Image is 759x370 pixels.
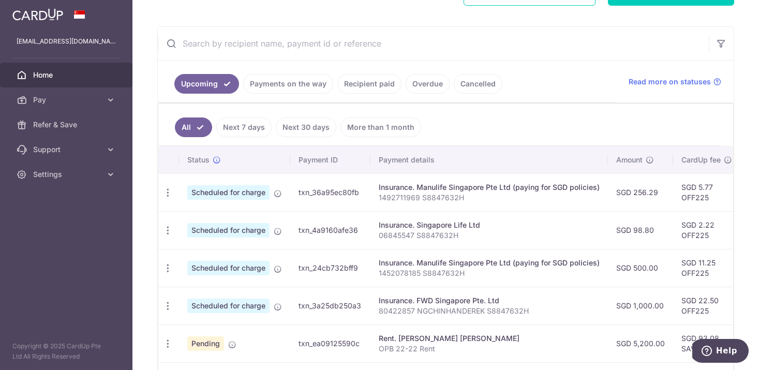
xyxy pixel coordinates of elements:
[216,117,272,137] a: Next 7 days
[673,211,740,249] td: SGD 2.22 OFF225
[370,146,608,173] th: Payment details
[187,299,270,313] span: Scheduled for charge
[276,117,336,137] a: Next 30 days
[608,324,673,362] td: SGD 5,200.00
[33,70,101,80] span: Home
[616,155,643,165] span: Amount
[608,211,673,249] td: SGD 98.80
[290,173,370,211] td: txn_36a95ec80fb
[608,287,673,324] td: SGD 1,000.00
[17,36,116,47] p: [EMAIL_ADDRESS][DOMAIN_NAME]
[187,223,270,238] span: Scheduled for charge
[340,117,421,137] a: More than 1 month
[158,27,709,60] input: Search by recipient name, payment id or reference
[290,249,370,287] td: txn_24cb732bff9
[379,344,600,354] p: OPB 22-22 Rent
[379,295,600,306] div: Insurance. FWD Singapore Pte. Ltd
[454,74,502,94] a: Cancelled
[290,146,370,173] th: Payment ID
[673,173,740,211] td: SGD 5.77 OFF225
[673,324,740,362] td: SGD 93.08 SAVERENT179
[608,249,673,287] td: SGD 500.00
[187,336,224,351] span: Pending
[379,182,600,193] div: Insurance. Manulife Singapore Pte Ltd (paying for SGD policies)
[692,339,749,365] iframe: Opens a widget where you can find more information
[608,173,673,211] td: SGD 256.29
[187,185,270,200] span: Scheduled for charge
[33,144,101,155] span: Support
[673,249,740,287] td: SGD 11.25 OFF225
[174,74,239,94] a: Upcoming
[243,74,333,94] a: Payments on the way
[290,324,370,362] td: txn_ea09125590c
[681,155,721,165] span: CardUp fee
[187,155,210,165] span: Status
[629,77,721,87] a: Read more on statuses
[379,268,600,278] p: 1452078185 S8847632H
[337,74,401,94] a: Recipient paid
[673,287,740,324] td: SGD 22.50 OFF225
[12,8,63,21] img: CardUp
[175,117,212,137] a: All
[406,74,450,94] a: Overdue
[379,258,600,268] div: Insurance. Manulife Singapore Pte Ltd (paying for SGD policies)
[33,169,101,180] span: Settings
[629,77,711,87] span: Read more on statuses
[379,230,600,241] p: 06845547 S8847632H
[33,95,101,105] span: Pay
[33,120,101,130] span: Refer & Save
[187,261,270,275] span: Scheduled for charge
[379,220,600,230] div: Insurance. Singapore Life Ltd
[290,287,370,324] td: txn_3a25db250a3
[379,333,600,344] div: Rent. [PERSON_NAME] [PERSON_NAME]
[379,193,600,203] p: 1492711969 S8847632H
[290,211,370,249] td: txn_4a9160afe36
[379,306,600,316] p: 80422857 NGCHINHANDEREK S8847632H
